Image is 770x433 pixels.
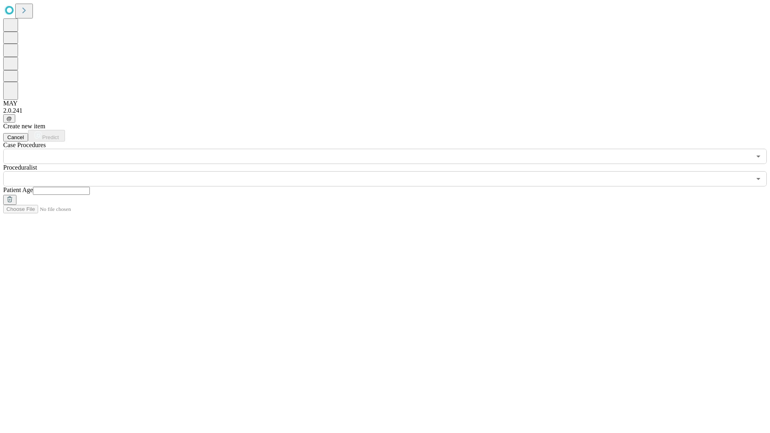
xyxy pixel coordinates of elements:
[3,100,767,107] div: MAY
[3,133,28,142] button: Cancel
[42,134,59,140] span: Predict
[7,134,24,140] span: Cancel
[3,186,33,193] span: Patient Age
[3,114,15,123] button: @
[3,142,46,148] span: Scheduled Procedure
[753,151,764,162] button: Open
[3,123,45,129] span: Create new item
[3,164,37,171] span: Proceduralist
[753,173,764,184] button: Open
[6,115,12,121] span: @
[3,107,767,114] div: 2.0.241
[28,130,65,142] button: Predict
